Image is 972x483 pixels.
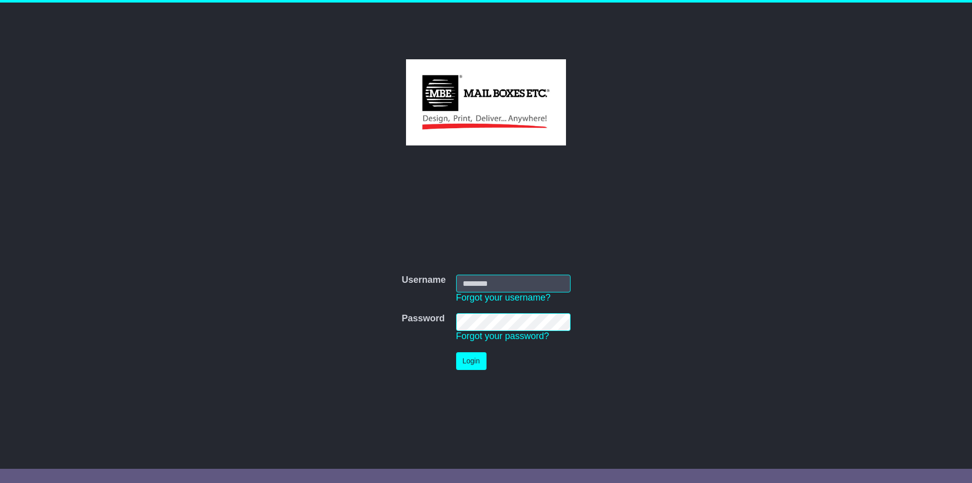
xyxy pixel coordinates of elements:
[406,59,565,145] img: MBE Macquarie Park
[401,275,445,286] label: Username
[401,313,444,324] label: Password
[456,331,549,341] a: Forgot your password?
[456,292,551,303] a: Forgot your username?
[456,352,487,370] button: Login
